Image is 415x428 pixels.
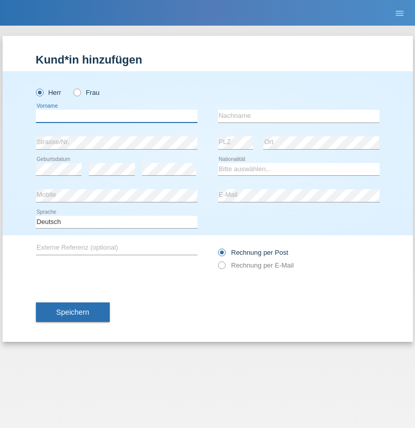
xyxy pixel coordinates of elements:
span: Speichern [56,308,89,316]
h1: Kund*in hinzufügen [36,53,380,66]
label: Rechnung per E-Mail [218,261,294,269]
label: Herr [36,89,62,96]
i: menu [394,8,405,18]
label: Rechnung per Post [218,249,288,256]
button: Speichern [36,302,110,322]
input: Herr [36,89,43,95]
input: Rechnung per E-Mail [218,261,225,274]
input: Frau [73,89,80,95]
label: Frau [73,89,100,96]
input: Rechnung per Post [218,249,225,261]
a: menu [389,10,410,16]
